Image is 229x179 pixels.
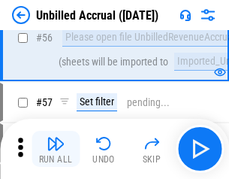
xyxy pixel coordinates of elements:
[47,135,65,153] img: Run All
[95,135,113,153] img: Undo
[32,131,80,167] button: Run All
[128,131,176,167] button: Skip
[36,32,53,44] span: # 56
[12,6,30,24] img: Back
[188,137,212,161] img: Main button
[39,155,73,164] div: Run All
[80,131,128,167] button: Undo
[143,155,161,164] div: Skip
[36,8,158,23] div: Unbilled Accrual ([DATE])
[77,93,117,111] div: Set filter
[143,135,161,153] img: Skip
[179,9,191,21] img: Support
[36,96,53,108] span: # 57
[199,6,217,24] img: Settings menu
[92,155,115,164] div: Undo
[127,97,170,108] div: pending...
